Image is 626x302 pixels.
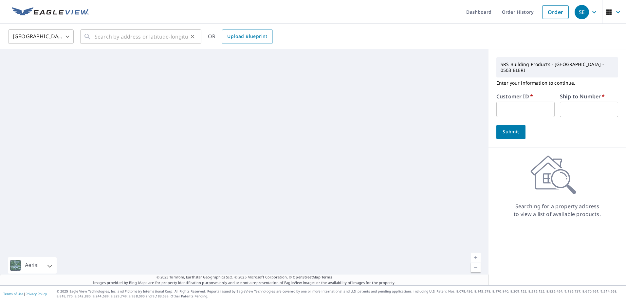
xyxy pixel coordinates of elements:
[498,59,617,76] p: SRS Building Products - [GEOGRAPHIC_DATA] - 0503 BLERI
[471,253,481,262] a: Current Level 5, Zoom In
[227,32,267,41] span: Upload Blueprint
[8,257,57,274] div: Aerial
[188,32,197,41] button: Clear
[322,275,332,279] a: Terms
[575,5,589,19] div: SE
[560,94,605,99] label: Ship to Number
[156,275,332,280] span: © 2025 TomTom, Earthstar Geographics SIO, © 2025 Microsoft Corporation, ©
[3,292,24,296] a: Terms of Use
[26,292,47,296] a: Privacy Policy
[502,128,520,136] span: Submit
[57,289,623,299] p: © 2025 Eagle View Technologies, Inc. and Pictometry International Corp. All Rights Reserved. Repo...
[293,275,320,279] a: OpenStreetMap
[496,125,525,139] button: Submit
[8,27,74,46] div: [GEOGRAPHIC_DATA]
[95,27,188,46] input: Search by address or latitude-longitude
[222,29,272,44] a: Upload Blueprint
[496,77,618,89] p: Enter your information to continue.
[3,292,47,296] p: |
[471,262,481,272] a: Current Level 5, Zoom Out
[513,202,601,218] p: Searching for a property address to view a list of available products.
[496,94,533,99] label: Customer ID
[23,257,41,274] div: Aerial
[208,29,273,44] div: OR
[12,7,89,17] img: EV Logo
[542,5,569,19] a: Order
